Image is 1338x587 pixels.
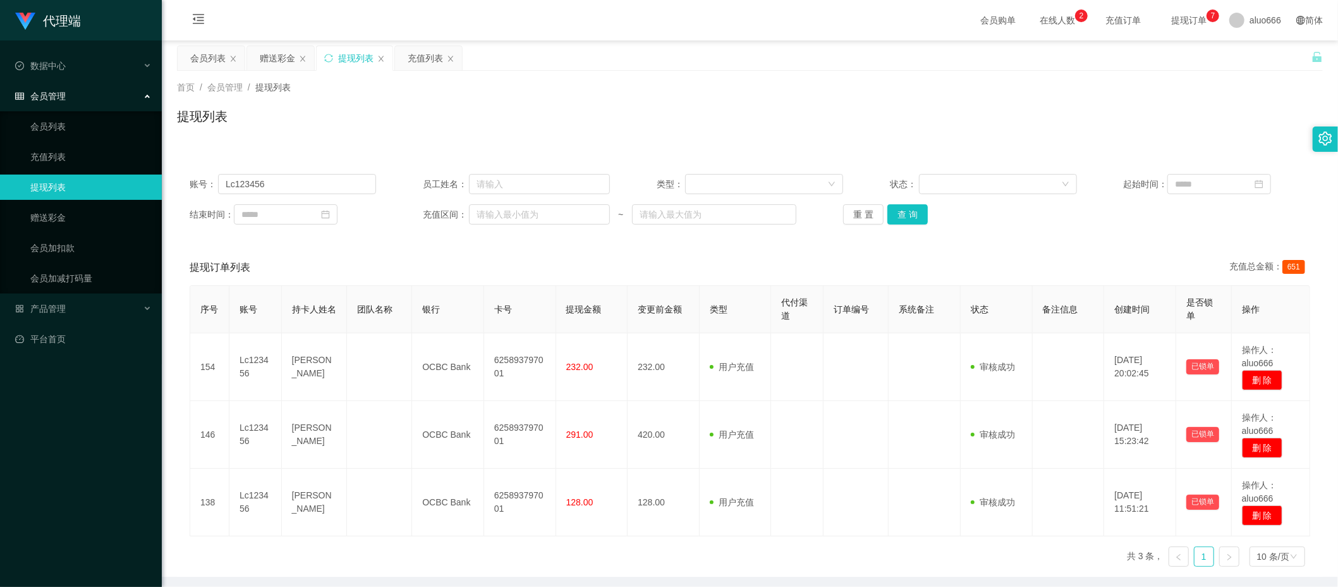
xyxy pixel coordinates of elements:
[1242,412,1277,436] span: 操作人：aluo666
[423,208,469,221] span: 充值区间：
[1104,469,1176,536] td: [DATE] 11:51:21
[15,92,24,101] i: 图标: table
[15,13,35,30] img: logo.9652507e.png
[260,46,295,70] div: 赠送彩金
[190,208,234,221] span: 结束时间：
[321,210,330,219] i: 图标: calendar
[1242,345,1277,368] span: 操作人：aluo666
[190,46,226,70] div: 会员列表
[1114,304,1150,314] span: 创建时间
[1169,547,1189,567] li: 上一页
[1194,547,1214,567] li: 1
[248,82,250,92] span: /
[229,401,282,469] td: Lc123456
[255,82,291,92] span: 提现列表
[1186,495,1219,510] button: 已锁单
[43,1,81,41] h1: 代理端
[494,304,512,314] span: 卡号
[971,497,1015,507] span: 审核成功
[1207,9,1219,22] sup: 7
[566,497,593,507] span: 128.00
[177,107,228,126] h1: 提现列表
[15,15,81,25] a: 代理端
[971,304,988,314] span: 状态
[423,178,469,191] span: 员工姓名：
[408,46,443,70] div: 充值列表
[229,55,237,63] i: 图标: close
[843,204,884,225] button: 重 置
[422,304,440,314] span: 银行
[30,266,152,291] a: 会员加减打码量
[632,204,797,225] input: 请输入最大值为
[1242,304,1260,314] span: 操作
[190,469,229,536] td: 138
[1075,9,1088,22] sup: 2
[30,144,152,170] a: 充值列表
[899,304,934,314] span: 系统备注
[1229,260,1310,275] div: 充值总金额：
[447,55,454,63] i: 图标: close
[469,204,609,225] input: 请输入最小值为
[610,208,632,221] span: ~
[324,54,333,63] i: 图标: sync
[1104,401,1176,469] td: [DATE] 15:23:42
[282,469,347,536] td: [PERSON_NAME]
[657,178,686,191] span: 类型：
[1242,370,1282,390] button: 删 除
[1311,51,1323,63] i: 图标: unlock
[1219,547,1239,567] li: 下一页
[1186,427,1219,442] button: 已锁单
[710,362,754,372] span: 用户充值
[834,304,869,314] span: 订单编号
[200,304,218,314] span: 序号
[1123,178,1167,191] span: 起始时间：
[628,401,700,469] td: 420.00
[412,333,484,401] td: OCBC Bank
[200,82,202,92] span: /
[1257,547,1289,566] div: 10 条/页
[1080,9,1084,22] p: 2
[218,174,376,194] input: 请输入
[190,333,229,401] td: 154
[177,1,220,41] i: 图标: menu-fold
[1043,304,1078,314] span: 备注信息
[710,429,754,440] span: 用户充值
[30,175,152,200] a: 提现列表
[566,362,593,372] span: 232.00
[412,401,484,469] td: OCBC Bank
[1062,180,1069,189] i: 图标: down
[30,235,152,261] a: 会员加扣款
[710,497,754,507] span: 用户充值
[15,61,66,71] span: 数据中心
[292,304,336,314] span: 持卡人姓名
[190,401,229,469] td: 146
[1318,132,1332,145] i: 图标: setting
[282,333,347,401] td: [PERSON_NAME]
[282,401,347,469] td: [PERSON_NAME]
[890,178,919,191] span: 状态：
[190,178,218,191] span: 账号：
[15,304,66,314] span: 产品管理
[15,61,24,70] i: 图标: check-circle-o
[566,429,593,440] span: 291.00
[628,469,700,536] td: 128.00
[30,114,152,139] a: 会员列表
[1242,480,1277,504] span: 操作人：aluo666
[971,362,1015,372] span: 审核成功
[1225,553,1233,561] i: 图标: right
[1296,16,1305,25] i: 图标: global
[484,333,556,401] td: 625893797001
[240,304,257,314] span: 账号
[781,297,808,321] span: 代付渠道
[15,304,24,313] i: 图标: appstore-o
[566,304,602,314] span: 提现金额
[1165,16,1213,25] span: 提现订单
[469,174,609,194] input: 请输入
[484,401,556,469] td: 625893797001
[15,326,152,352] a: 图标: dashboard平台首页
[1099,16,1147,25] span: 充值订单
[1242,438,1282,458] button: 删 除
[628,333,700,401] td: 232.00
[377,55,385,63] i: 图标: close
[229,469,282,536] td: Lc123456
